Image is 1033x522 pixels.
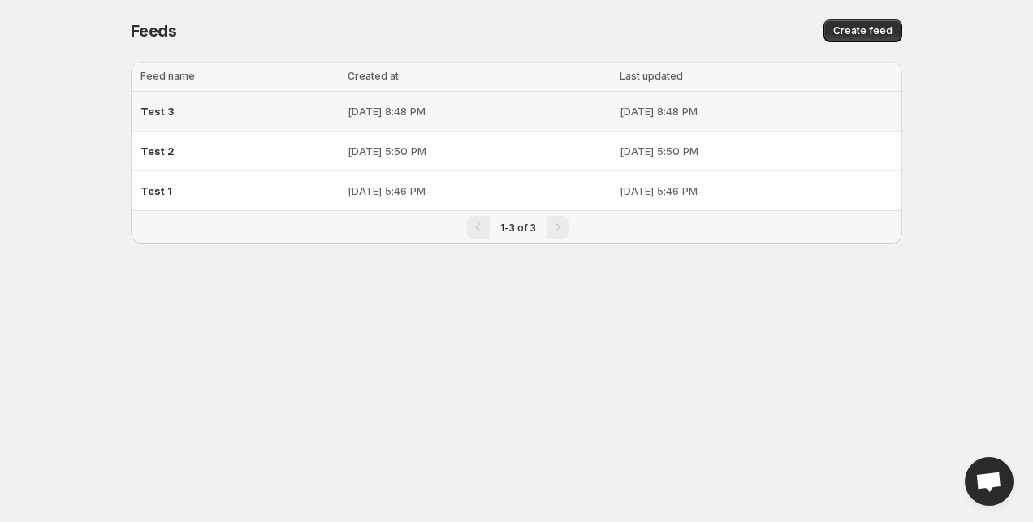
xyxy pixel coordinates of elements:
span: 1-3 of 3 [500,222,536,234]
span: Feeds [131,21,177,41]
p: [DATE] 5:50 PM [348,143,610,159]
span: Test 3 [140,105,174,118]
p: [DATE] 5:46 PM [620,183,893,199]
span: Test 2 [140,145,175,157]
a: Open chat [965,457,1014,506]
span: Last updated [620,70,683,82]
span: Created at [348,70,399,82]
p: [DATE] 5:50 PM [620,143,893,159]
button: Create feed [823,19,902,42]
span: Feed name [140,70,195,82]
p: [DATE] 5:46 PM [348,183,610,199]
p: [DATE] 8:48 PM [620,103,893,119]
span: Create feed [833,24,893,37]
nav: Pagination [131,210,902,244]
span: Test 1 [140,184,172,197]
p: [DATE] 8:48 PM [348,103,610,119]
